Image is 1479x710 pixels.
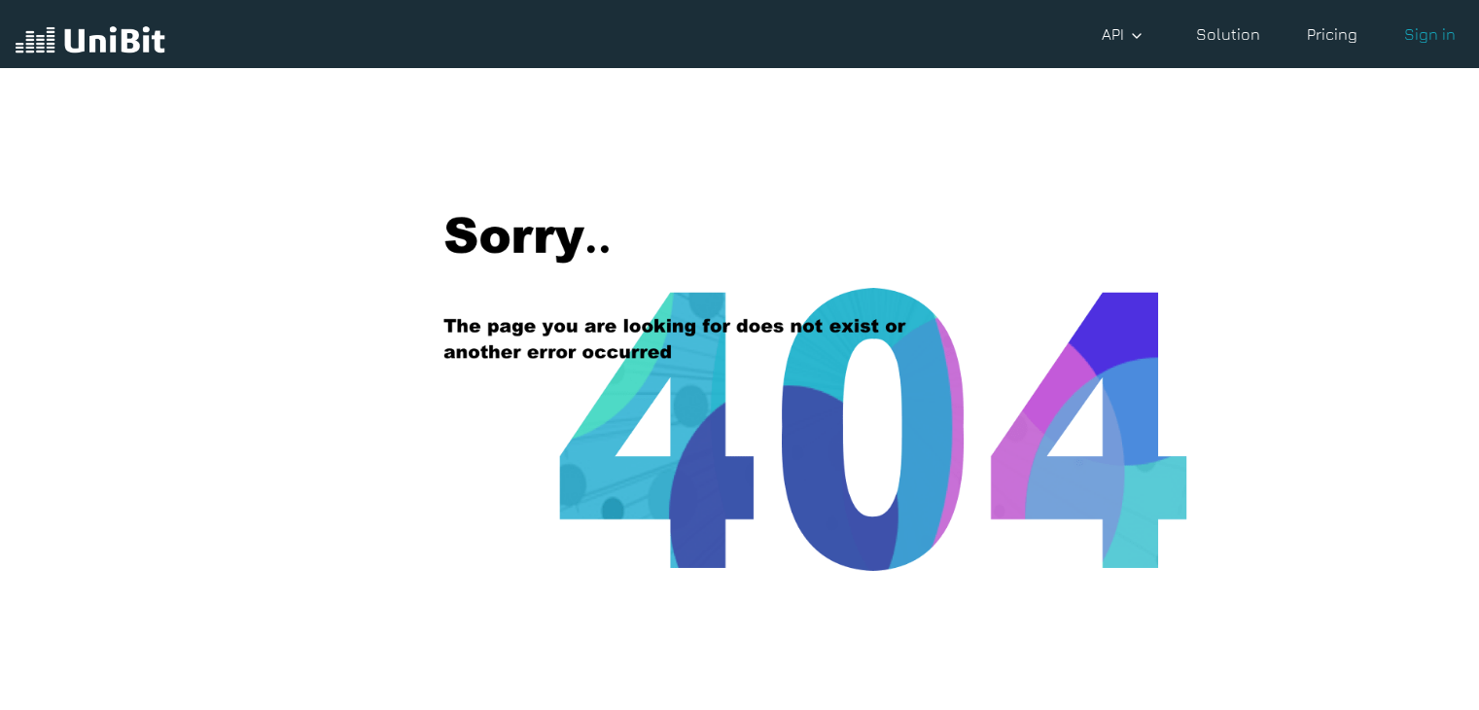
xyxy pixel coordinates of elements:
a: Solution [1188,15,1268,53]
a: API [1094,15,1157,53]
a: Sign in [1396,15,1463,53]
img: 404.9c3d236.png [443,216,1187,571]
img: UniBit Logo [16,23,165,60]
a: Pricing [1299,15,1365,53]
